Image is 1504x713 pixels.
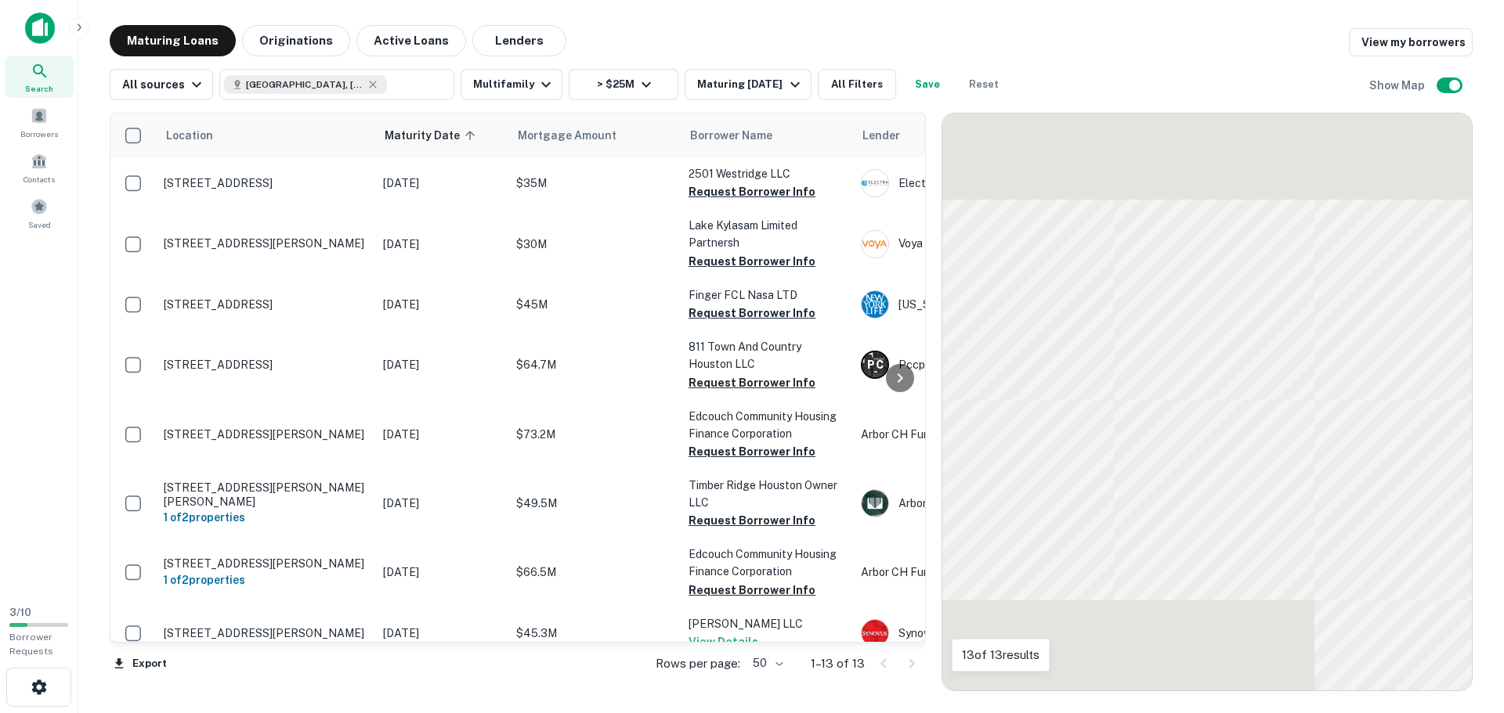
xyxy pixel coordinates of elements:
p: Rows per page: [656,654,740,673]
div: 0 0 [942,113,1472,690]
span: Lender [862,126,900,145]
th: Mortgage Amount [508,113,681,157]
span: Saved [28,218,51,231]
button: Save your search to get updates of matches that match your search criteria. [902,69,953,100]
div: Arbor Realty Trust [861,489,1096,517]
p: 2501 Westridge LLC [689,165,845,182]
p: Edcouch Community Housing Finance Corporation [689,408,845,442]
button: > $25M [569,69,678,100]
span: [GEOGRAPHIC_DATA], [GEOGRAPHIC_DATA], [GEOGRAPHIC_DATA] [246,77,363,92]
p: Timber Ridge Houston Owner LLC [689,477,845,511]
p: [STREET_ADDRESS][PERSON_NAME] [164,427,367,441]
th: Maturity Date [375,113,508,157]
p: $64.7M [516,356,673,373]
p: 1–13 of 13 [811,654,865,673]
th: Lender [853,113,1104,157]
h6: Show Map [1369,77,1427,94]
p: $73.2M [516,426,673,443]
button: Request Borrower Info [689,511,815,530]
h6: 1 of 2 properties [164,571,367,589]
p: $35M [516,175,673,192]
a: Borrowers [5,101,74,143]
p: [DATE] [383,625,501,642]
div: [US_STATE] Life Insurance Company [861,290,1096,319]
button: Export [110,652,171,675]
button: Maturing [DATE] [685,69,811,100]
p: $45.3M [516,625,673,642]
button: Lenders [472,25,566,56]
span: 3 / 10 [9,607,31,618]
span: Search [25,82,53,95]
span: Mortgage Amount [518,126,637,145]
p: [DATE] [383,564,501,581]
p: [DATE] [383,426,501,443]
button: Request Borrower Info [689,252,815,271]
p: $45M [516,296,673,313]
p: [DATE] [383,356,501,373]
p: P C [867,357,883,373]
div: All sources [122,75,206,94]
p: [STREET_ADDRESS] [164,297,367,311]
img: picture [862,231,888,257]
p: [STREET_ADDRESS] [164,358,367,372]
a: View my borrowers [1349,28,1473,56]
p: [STREET_ADDRESS][PERSON_NAME] [164,556,367,571]
p: Edcouch Community Housing Finance Corporation [689,546,845,580]
a: Saved [5,192,74,234]
p: Arbor CH Funding LLC [861,564,1096,581]
span: Borrower Requests [9,632,53,657]
div: Electra Capital [861,169,1096,197]
div: Synovus [861,619,1096,647]
img: picture [862,620,888,646]
img: picture [862,291,888,318]
span: Borrowers [20,128,58,140]
p: [DATE] [383,236,501,253]
h6: 1 of 2 properties [164,509,367,526]
a: Contacts [5,146,74,189]
p: [STREET_ADDRESS][PERSON_NAME] [164,236,367,250]
button: Request Borrower Info [689,442,815,461]
div: Maturing [DATE] [697,75,804,94]
p: $49.5M [516,495,673,512]
button: Reset [959,69,1009,100]
th: Location [156,113,375,157]
p: $66.5M [516,564,673,581]
p: Lake Kylasam Limited Partnersh [689,217,845,251]
img: picture [862,170,888,196]
button: All sources [110,69,213,100]
button: Request Borrower Info [689,182,815,201]
span: Maturity Date [385,126,480,145]
a: Search [5,56,74,98]
p: [STREET_ADDRESS][PERSON_NAME] [164,626,367,640]
div: 50 [747,652,786,675]
span: Location [165,126,213,145]
div: Pccp Credit X Reit-sub Holdco [861,351,1096,379]
span: Contacts [23,173,55,185]
button: Active Loans [356,25,466,56]
img: capitalize-icon.png [25,13,55,44]
button: View Details [689,632,758,651]
button: Request Borrower Info [689,373,815,392]
button: Request Borrower Info [689,304,815,322]
p: 13 of 13 results [962,646,1039,664]
th: Borrower Name [681,113,853,157]
iframe: Chat Widget [1426,588,1504,663]
span: Borrower Name [690,126,772,145]
p: $30M [516,236,673,253]
p: [DATE] [383,495,501,512]
p: Arbor CH Funding LLC [861,426,1096,443]
p: [DATE] [383,175,501,192]
button: All Filters [818,69,896,100]
p: [STREET_ADDRESS] [164,176,367,190]
img: picture [862,490,888,517]
p: [STREET_ADDRESS][PERSON_NAME][PERSON_NAME] [164,481,367,509]
button: Multifamily [461,69,562,100]
p: Finger FCL Nasa LTD [689,286,845,304]
p: 811 Town And Country Houston LLC [689,338,845,373]
p: [PERSON_NAME] LLC [689,615,845,632]
button: Maturing Loans [110,25,236,56]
